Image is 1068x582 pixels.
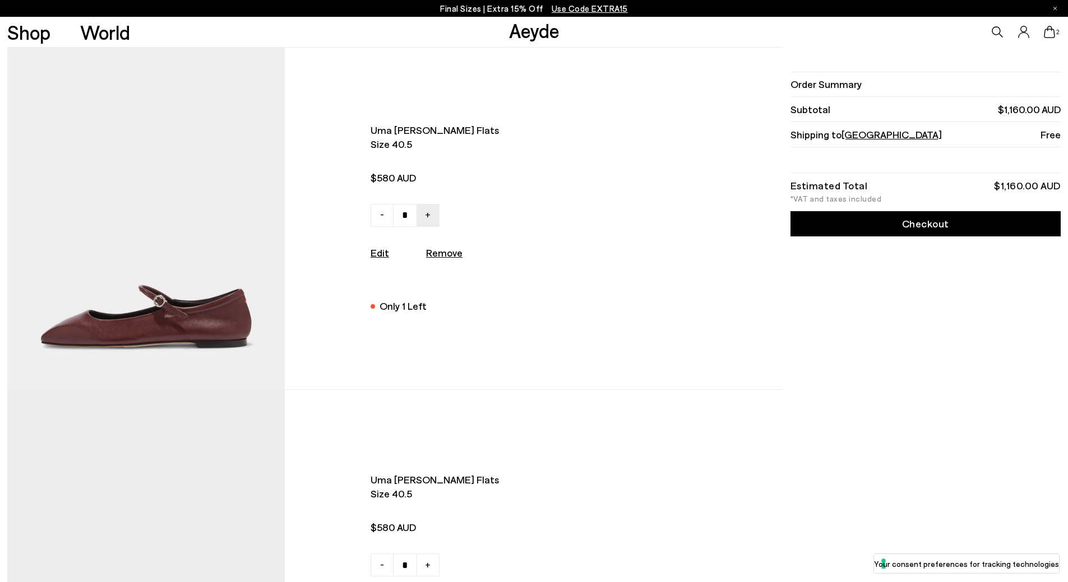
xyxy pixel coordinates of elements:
[371,473,673,487] span: Uma [PERSON_NAME] flats
[371,520,673,534] span: $580 AUD
[440,2,628,16] p: Final Sizes | Extra 15% Off
[874,554,1059,573] button: Your consent preferences for tracking technologies
[552,3,628,13] span: Navigate to /collections/ss25-final-sizes
[790,72,1061,97] li: Order Summary
[7,48,285,389] img: AEYDE_UMANAPPALEATHERPORT_1_580x.jpg
[425,557,431,571] span: +
[371,553,394,576] a: -
[417,204,440,227] a: +
[1044,26,1055,38] a: 2
[425,207,431,221] span: +
[371,171,673,185] span: $580 AUD
[371,123,673,137] span: Uma [PERSON_NAME] flats
[1055,29,1061,35] span: 2
[790,181,868,189] div: Estimated Total
[371,204,394,227] a: -
[994,181,1061,189] div: $1,160.00 AUD
[842,128,942,141] span: [GEOGRAPHIC_DATA]
[371,487,673,501] span: Size 40.5
[509,18,560,42] a: Aeyde
[80,22,130,42] a: World
[790,195,1061,203] div: *VAT and taxes included
[426,246,463,259] u: Remove
[380,299,427,314] div: Only 1 Left
[371,246,389,259] a: Edit
[417,553,440,576] a: +
[380,207,384,221] span: -
[998,103,1061,117] span: $1,160.00 AUD
[790,128,942,142] span: Shipping to
[1041,128,1061,142] span: Free
[790,97,1061,122] li: Subtotal
[380,557,384,571] span: -
[7,22,50,42] a: Shop
[874,558,1059,570] label: Your consent preferences for tracking technologies
[371,137,673,151] span: Size 40.5
[790,211,1061,236] a: Checkout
